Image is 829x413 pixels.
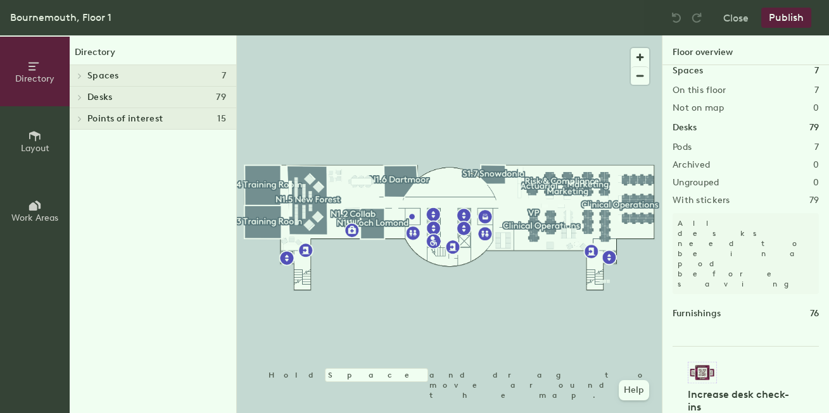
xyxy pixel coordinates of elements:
[809,195,819,206] h2: 79
[810,307,819,321] h1: 76
[813,160,819,170] h2: 0
[809,121,819,135] h1: 79
[11,213,58,223] span: Work Areas
[216,92,226,102] span: 79
[673,307,721,321] h1: Furnishings
[673,103,724,113] h2: Not on map
[673,64,703,78] h1: Spaces
[662,35,829,65] h1: Floor overview
[723,8,749,28] button: Close
[87,92,112,102] span: Desks
[87,71,119,81] span: Spaces
[619,380,649,400] button: Help
[673,160,710,170] h2: Archived
[15,73,54,84] span: Directory
[673,142,692,152] h2: Pods
[70,46,236,65] h1: Directory
[673,85,726,96] h2: On this floor
[670,11,683,24] img: Undo
[673,121,697,135] h1: Desks
[813,178,819,188] h2: 0
[814,142,819,152] h2: 7
[217,114,226,124] span: 15
[761,8,811,28] button: Publish
[673,195,730,206] h2: With stickers
[814,64,819,78] h1: 7
[814,85,819,96] h2: 7
[673,213,819,294] p: All desks need to be in a pod before saving
[673,178,719,188] h2: Ungrouped
[813,103,819,113] h2: 0
[21,143,49,154] span: Layout
[690,11,703,24] img: Redo
[688,362,717,383] img: Sticker logo
[10,9,111,25] div: Bournemouth, Floor 1
[87,114,163,124] span: Points of interest
[222,71,226,81] span: 7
